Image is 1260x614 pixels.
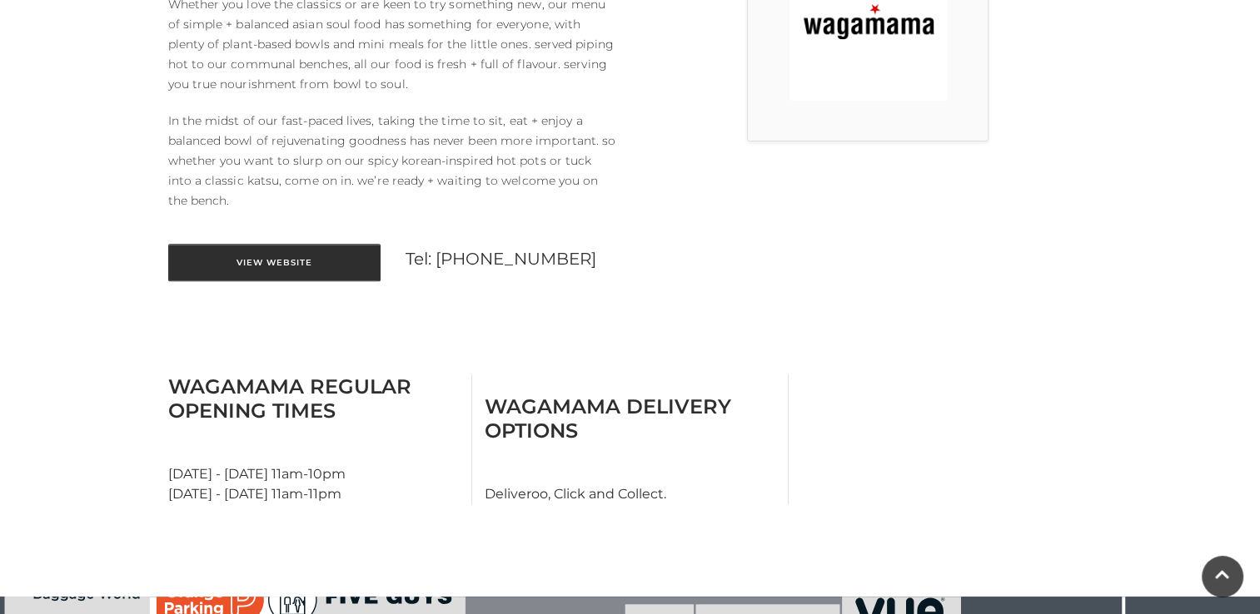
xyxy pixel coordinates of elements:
[156,374,472,504] div: [DATE] - [DATE] 11am-10pm [DATE] - [DATE] 11am-11pm
[168,111,618,210] p: In the midst of our fast-paced lives, taking the time to sit, eat + enjoy a balanced bowl of reju...
[406,249,597,269] a: Tel: [PHONE_NUMBER]
[485,394,775,443] h3: Wagamama Delivery Options
[472,374,789,504] div: Deliveroo, Click and Collect.
[168,374,459,423] h3: Wagamama Regular Opening Times
[168,244,381,281] a: View Website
